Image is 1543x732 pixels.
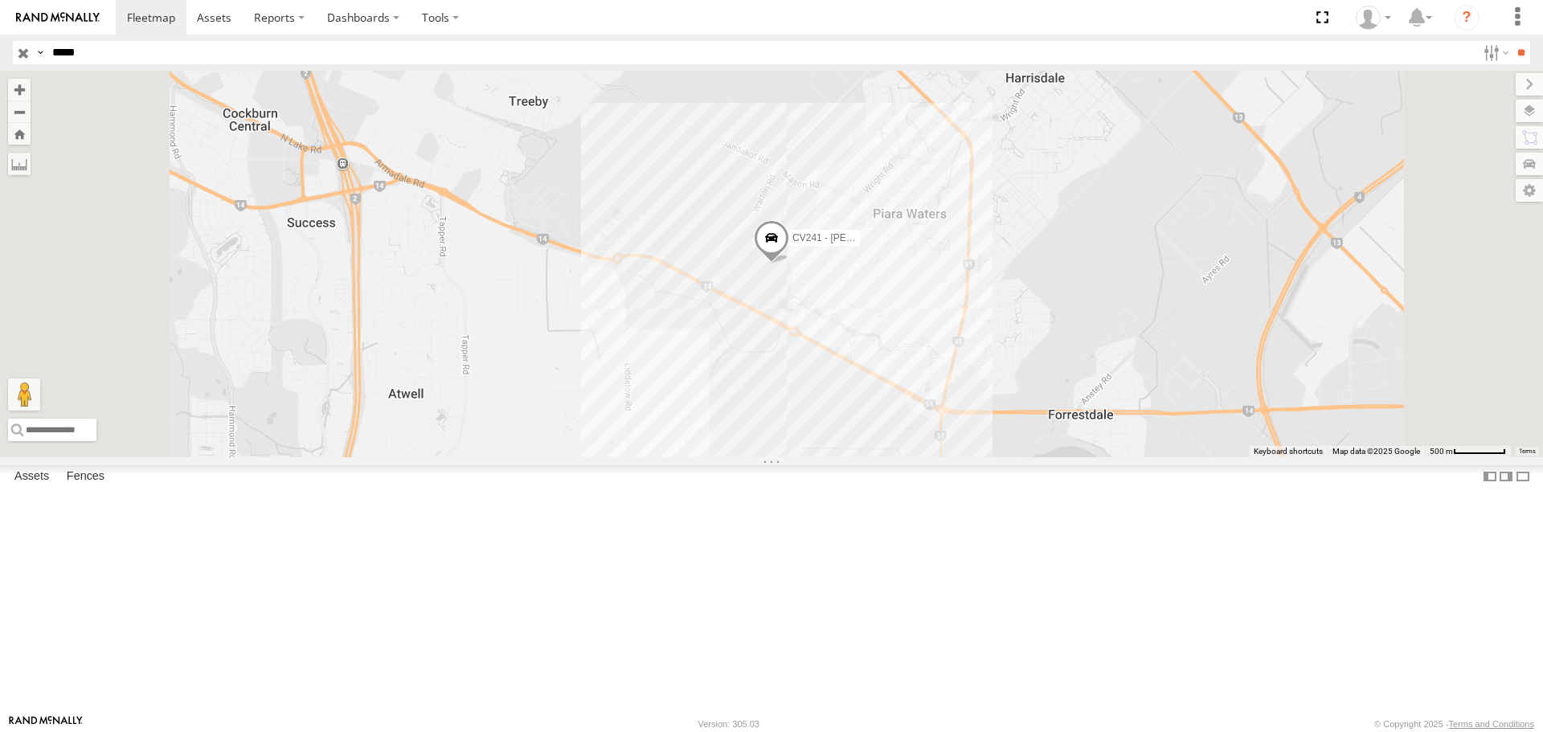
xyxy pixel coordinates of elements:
label: Dock Summary Table to the Right [1498,465,1514,489]
button: Map scale: 500 m per 62 pixels [1425,446,1511,457]
button: Zoom Home [8,123,31,145]
img: rand-logo.svg [16,12,100,23]
div: © Copyright 2025 - [1374,719,1534,729]
label: Measure [8,153,31,175]
label: Map Settings [1516,179,1543,202]
i: ? [1454,5,1480,31]
button: Zoom out [8,100,31,123]
label: Search Filter Options [1477,41,1512,64]
a: Visit our Website [9,716,83,732]
a: Terms [1519,448,1536,454]
label: Dock Summary Table to the Left [1482,465,1498,489]
button: Keyboard shortcuts [1254,446,1323,457]
span: 500 m [1430,447,1453,456]
a: Terms and Conditions [1449,719,1534,729]
span: CV241 - [PERSON_NAME] [792,232,910,243]
button: Drag Pegman onto the map to open Street View [8,378,40,411]
label: Assets [6,466,57,489]
label: Fences [59,466,113,489]
div: Hayley Petersen [1350,6,1397,30]
button: Zoom in [8,79,31,100]
label: Hide Summary Table [1515,465,1531,489]
div: Version: 305.03 [698,719,759,729]
label: Search Query [34,41,47,64]
span: Map data ©2025 Google [1332,447,1420,456]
